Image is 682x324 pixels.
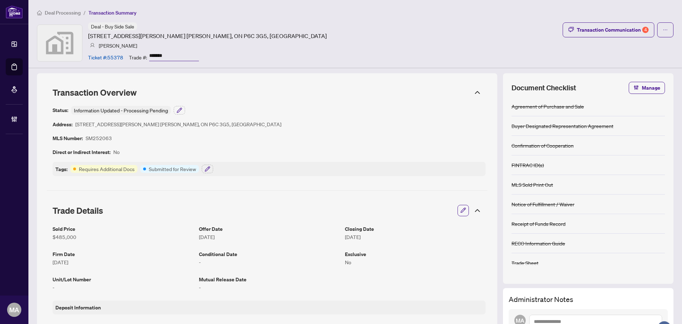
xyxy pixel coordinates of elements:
[55,165,67,173] article: Tags:
[45,10,81,16] span: Deal Processing
[53,283,193,291] article: -
[53,258,193,266] article: [DATE]
[53,205,103,216] span: Trade Details
[511,239,565,247] div: RECO Information Guide
[509,294,668,305] h3: Administrator Notes
[55,303,101,312] article: Deposit Information
[53,225,193,233] article: Sold Price
[199,250,340,258] article: Conditional Date
[577,24,649,36] div: Transaction Communication
[199,258,340,266] article: -
[47,201,487,221] div: Trade Details
[345,233,486,241] article: [DATE]
[75,120,281,128] article: [STREET_ADDRESS][PERSON_NAME] [PERSON_NAME], ON P6C 3G5, [GEOGRAPHIC_DATA]
[199,225,340,233] article: Offer Date
[345,225,486,233] article: Closing Date
[511,181,553,188] div: MLS Sold Print Out
[113,148,120,156] article: No
[53,148,110,156] article: Direct or Indirect Interest:
[99,42,137,49] article: [PERSON_NAME]
[53,87,137,98] span: Transaction Overview
[642,27,649,33] div: 4
[654,299,675,320] button: Open asap
[199,275,340,283] article: Mutual Release Date
[53,275,193,283] article: Unit/Lot Number
[511,122,613,130] div: Buyer Designated Representation Agreement
[129,53,147,61] article: Trade #:
[511,200,574,208] div: Notice of Fulfillment / Waiver
[199,233,340,241] article: [DATE]
[53,134,83,142] article: MLS Number:
[53,106,68,115] article: Status:
[629,82,665,94] button: Manage
[642,82,660,94] span: Manage
[71,106,171,115] div: Information Updated - Processing Pending
[37,25,82,61] img: svg%3e
[511,259,538,267] div: Trade Sheet
[511,142,574,149] div: Confirmation of Cooperation
[563,22,654,37] button: Transaction Communication4
[88,53,123,61] article: Ticket #: 55378
[53,250,193,258] article: Firm Date
[86,134,112,142] article: SM252063
[9,305,19,315] span: MA
[6,5,23,18] img: logo
[511,161,544,169] div: FINTRAC ID(s)
[511,102,584,110] div: Agreement of Purchase and Sale
[511,220,565,228] div: Receipt of Funds Record
[79,165,135,173] article: Requires Additional Docs
[37,10,42,15] span: home
[90,43,95,48] img: svg%3e
[53,233,193,241] article: $485,000
[345,250,486,258] article: Exclusive
[149,165,196,173] article: Submitted for Review
[47,83,487,102] div: Transaction Overview
[199,283,340,291] article: -
[663,27,668,32] span: ellipsis
[53,120,72,128] article: Address:
[91,23,134,30] span: Deal - Buy Side Sale
[83,9,86,17] li: /
[88,32,327,40] article: [STREET_ADDRESS][PERSON_NAME] [PERSON_NAME], ON P6C 3G5, [GEOGRAPHIC_DATA]
[511,83,576,93] span: Document Checklist
[88,10,136,16] span: Transaction Summary
[345,258,486,266] article: No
